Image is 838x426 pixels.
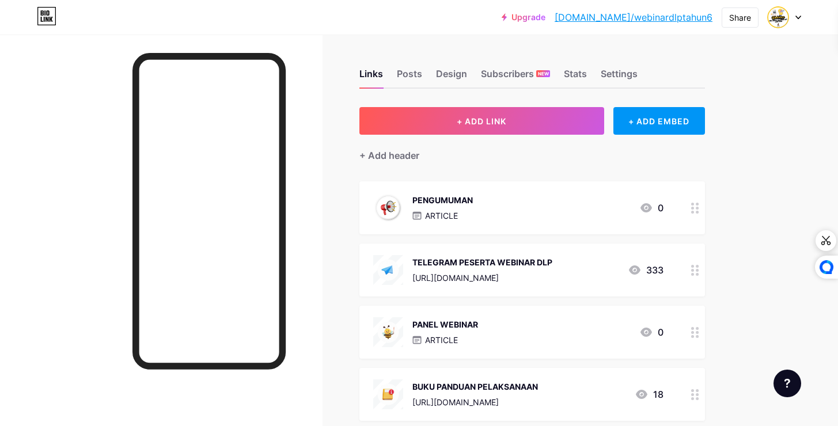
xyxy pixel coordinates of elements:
[373,379,403,409] img: BUKU PANDUAN PELAKSANAAN
[767,6,789,28] img: NUR E'ZZATI BINTI NORIZAN KPM-Guru
[397,67,422,88] div: Posts
[412,381,538,393] div: BUKU PANDUAN PELAKSANAAN
[359,107,604,135] button: + ADD LINK
[412,318,478,330] div: PANEL WEBINAR
[412,396,538,408] div: [URL][DOMAIN_NAME]
[436,67,467,88] div: Design
[425,210,458,222] p: ARTICLE
[635,387,663,401] div: 18
[502,13,545,22] a: Upgrade
[639,325,663,339] div: 0
[564,67,587,88] div: Stats
[481,67,550,88] div: Subscribers
[601,67,638,88] div: Settings
[538,70,549,77] span: NEW
[412,194,473,206] div: PENGUMUMAN
[613,107,705,135] div: + ADD EMBED
[373,193,403,223] img: PENGUMUMAN
[412,272,552,284] div: [URL][DOMAIN_NAME]
[729,12,751,24] div: Share
[639,201,663,215] div: 0
[373,255,403,285] img: TELEGRAM PESERTA WEBINAR DLP
[457,116,506,126] span: + ADD LINK
[555,10,712,24] a: [DOMAIN_NAME]/webinardlptahun6
[412,256,552,268] div: TELEGRAM PESERTA WEBINAR DLP
[628,263,663,277] div: 333
[425,334,458,346] p: ARTICLE
[373,317,403,347] img: PANEL WEBINAR
[359,149,419,162] div: + Add header
[359,67,383,88] div: Links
